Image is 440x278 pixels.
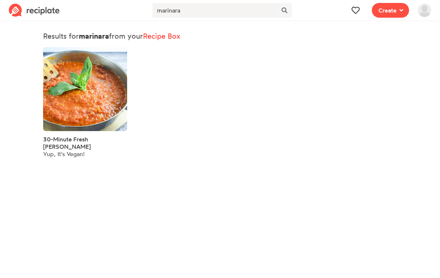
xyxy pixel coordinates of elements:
input: Search [153,3,277,18]
button: Create [372,3,409,18]
a: 30-Minute Fresh [PERSON_NAME] [43,136,127,150]
span: 30-Minute Fresh [PERSON_NAME] [43,136,91,150]
img: Reciplate [9,4,60,17]
img: User's avatar [418,4,431,17]
div: Yup, It's Vegan! [43,150,127,158]
p: Results for from your [43,31,397,41]
span: Create [378,6,397,15]
strong: marinara [79,31,109,41]
a: Recipe Box [143,31,180,41]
